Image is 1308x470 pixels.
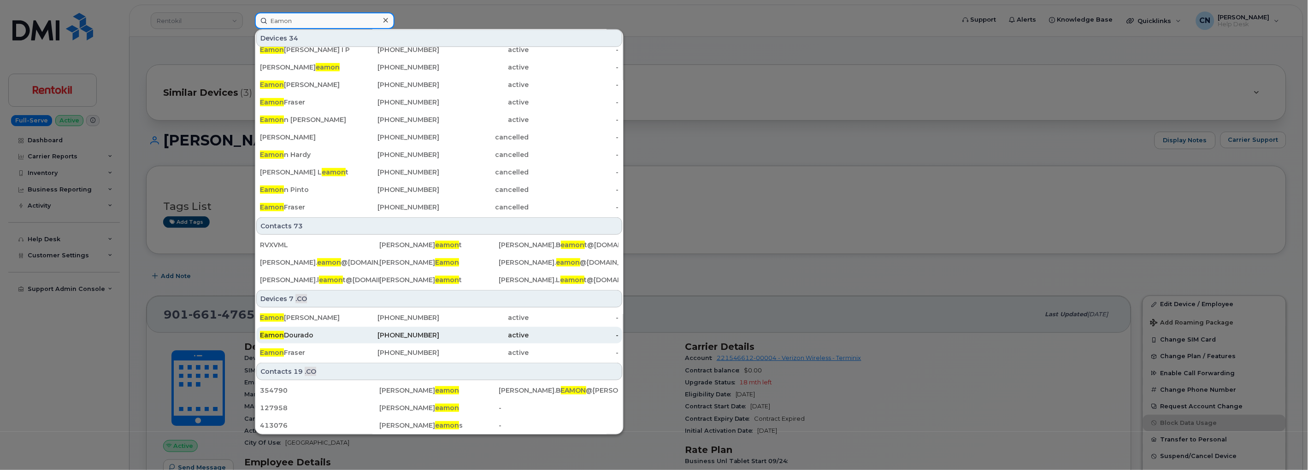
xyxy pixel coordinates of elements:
div: [PERSON_NAME] [260,80,350,89]
div: - [529,45,619,54]
div: Contacts [256,363,622,380]
div: [PERSON_NAME] [379,386,499,395]
span: eamon [561,241,585,249]
a: [PERSON_NAME].eamon@[DOMAIN_NAME][PERSON_NAME]Eamon[PERSON_NAME].eamon@[DOMAIN_NAME] [256,254,622,271]
span: 34 [289,34,298,43]
div: [PERSON_NAME]. @[DOMAIN_NAME] [499,258,619,267]
div: [PERSON_NAME] [260,133,350,142]
div: [PHONE_NUMBER] [350,203,440,212]
span: eamon [435,241,459,249]
span: Eamon [260,348,284,357]
div: - [529,185,619,194]
div: active [439,80,529,89]
div: - [529,150,619,159]
span: Eamon [260,81,284,89]
span: Eamon [260,98,284,106]
div: active [439,45,529,54]
div: active [439,115,529,124]
div: 127958 [260,403,379,412]
div: Devices [256,29,622,47]
div: n Hardy [260,150,350,159]
div: active [439,331,529,340]
div: active [439,313,529,322]
a: 413076[PERSON_NAME]eamons- [256,417,622,434]
span: EAMON [561,386,586,395]
span: Eamon [260,116,284,124]
a: EamonFraser[PHONE_NUMBER]cancelled- [256,199,622,215]
div: active [439,348,529,357]
div: active [439,63,529,72]
div: [PERSON_NAME].l t@[DOMAIN_NAME] [260,275,379,284]
div: 354790 [260,386,379,395]
iframe: Messenger Launcher [1268,430,1301,463]
span: .CO [295,294,307,303]
div: - [529,115,619,124]
span: eamon [317,258,341,267]
div: - [529,203,619,212]
div: [PHONE_NUMBER] [350,348,440,357]
div: cancelled [439,203,529,212]
span: 73 [294,221,303,231]
div: - [529,168,619,177]
div: Fraser [260,203,350,212]
a: [PERSON_NAME][PHONE_NUMBER]cancelled- [256,129,622,145]
div: - [499,421,619,430]
div: Contacts [256,217,622,235]
a: [PERSON_NAME] Leamont[PHONE_NUMBER]cancelled- [256,164,622,180]
a: EamonFraser[PHONE_NUMBER]active- [256,94,622,110]
div: RVXVML [260,240,379,250]
div: [PHONE_NUMBER] [350,63,440,72]
div: [PHONE_NUMBER] [350,331,440,340]
div: [PHONE_NUMBER] [350,168,440,177]
span: Eamon [435,258,459,267]
span: Eamon [260,46,284,54]
span: Eamon [260,186,284,194]
div: [PERSON_NAME]. @[DOMAIN_NAME] [260,258,379,267]
div: Fraser [260,98,350,107]
span: Eamon [260,151,284,159]
div: Dourado [260,331,350,340]
a: Eamonn Pinto[PHONE_NUMBER]cancelled- [256,181,622,198]
a: 354790[PERSON_NAME]eamon[PERSON_NAME].BEAMON@[PERSON_NAME][DOMAIN_NAME] [256,382,622,399]
div: [PERSON_NAME] L t [260,168,350,177]
div: [PHONE_NUMBER] [350,98,440,107]
a: Eamon[PERSON_NAME][PHONE_NUMBER]active- [256,76,622,93]
a: [PERSON_NAME].leamont@[DOMAIN_NAME][PERSON_NAME]eamont[PERSON_NAME].Leamont@[DOMAIN_NAME] [256,272,622,288]
a: Eamon[PERSON_NAME] I Pad[PHONE_NUMBER]active- [256,41,622,58]
a: 127958[PERSON_NAME]eamon- [256,400,622,416]
span: eamon [556,258,580,267]
a: Eamonn Hardy[PHONE_NUMBER]cancelled- [256,146,622,163]
span: Eamon [260,313,284,322]
div: n [PERSON_NAME] [260,115,350,124]
div: 413076 [260,421,379,430]
div: cancelled [439,150,529,159]
div: n Pinto [260,185,350,194]
div: - [529,348,619,357]
div: [PHONE_NUMBER] [350,185,440,194]
div: - [529,98,619,107]
div: Devices [256,290,622,308]
div: [PERSON_NAME] [260,63,350,72]
div: [PERSON_NAME].B t@[DOMAIN_NAME] [499,240,619,250]
div: - [499,403,619,412]
a: Eamon[PERSON_NAME][PHONE_NUMBER]active- [256,309,622,326]
span: eamon [435,386,459,395]
span: .CO [305,367,316,376]
span: 7 [289,294,294,303]
span: Eamon [260,331,284,339]
div: cancelled [439,133,529,142]
span: eamon [435,404,459,412]
div: [PHONE_NUMBER] [350,115,440,124]
span: eamon [316,63,340,71]
span: Eamon [260,203,284,211]
div: - [529,331,619,340]
div: [PERSON_NAME] t [379,275,499,284]
div: [PERSON_NAME].B @[PERSON_NAME][DOMAIN_NAME] [499,386,619,395]
div: - [529,313,619,322]
div: [PERSON_NAME] [379,258,499,267]
a: [PERSON_NAME]eamon[PHONE_NUMBER]active- [256,59,622,75]
span: eamon [435,421,459,429]
div: active [439,98,529,107]
div: - [529,80,619,89]
a: EamonFraser[PHONE_NUMBER]active- [256,344,622,361]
